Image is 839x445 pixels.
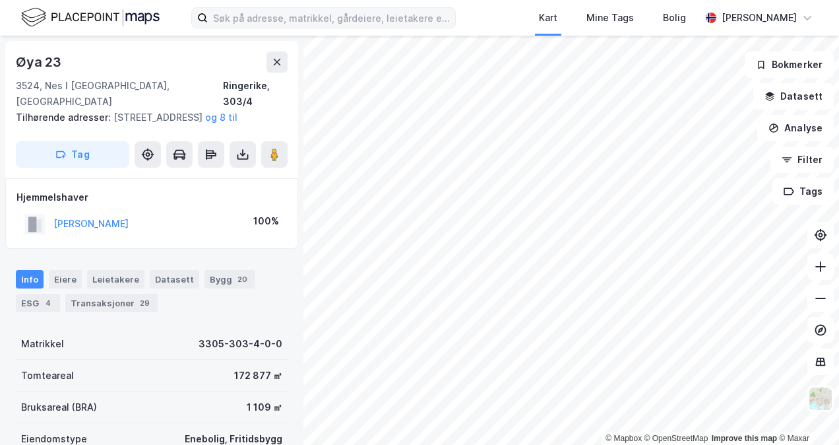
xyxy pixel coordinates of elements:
div: Bolig [663,10,686,26]
a: Mapbox [606,434,642,443]
input: Søk på adresse, matrikkel, gårdeiere, leietakere eller personer [208,8,455,28]
button: Filter [770,147,834,173]
div: Bruksareal (BRA) [21,399,97,415]
div: Ringerike, 303/4 [223,78,288,110]
div: Matrikkel [21,336,64,352]
div: Hjemmelshaver [16,189,287,205]
div: 100% [253,213,279,229]
div: Kart [539,10,557,26]
div: Leietakere [87,270,144,289]
div: ESG [16,294,60,312]
div: Bygg [204,270,255,289]
iframe: Chat Widget [773,382,839,445]
div: Info [16,270,44,289]
div: 3305-303-4-0-0 [199,336,282,352]
a: OpenStreetMap [644,434,708,443]
button: Datasett [753,83,834,110]
div: [PERSON_NAME] [722,10,797,26]
div: 172 877 ㎡ [234,368,282,384]
div: 29 [137,296,152,310]
button: Analyse [757,115,834,141]
a: Improve this map [712,434,777,443]
div: Mine Tags [586,10,634,26]
div: Tomteareal [21,368,74,384]
button: Tags [772,178,834,205]
div: 4 [42,296,55,310]
div: 1 109 ㎡ [247,399,282,415]
div: 3524, Nes I [GEOGRAPHIC_DATA], [GEOGRAPHIC_DATA] [16,78,223,110]
div: 20 [235,273,250,286]
button: Bokmerker [745,51,834,78]
div: Transaksjoner [65,294,158,312]
div: Datasett [150,270,199,289]
img: logo.f888ab2527a4732fd821a326f86c7f29.svg [21,6,160,29]
div: Øya 23 [16,51,64,73]
span: Tilhørende adresser: [16,112,113,123]
div: [STREET_ADDRESS] [16,110,277,125]
div: Eiere [49,270,82,289]
button: Tag [16,141,129,168]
